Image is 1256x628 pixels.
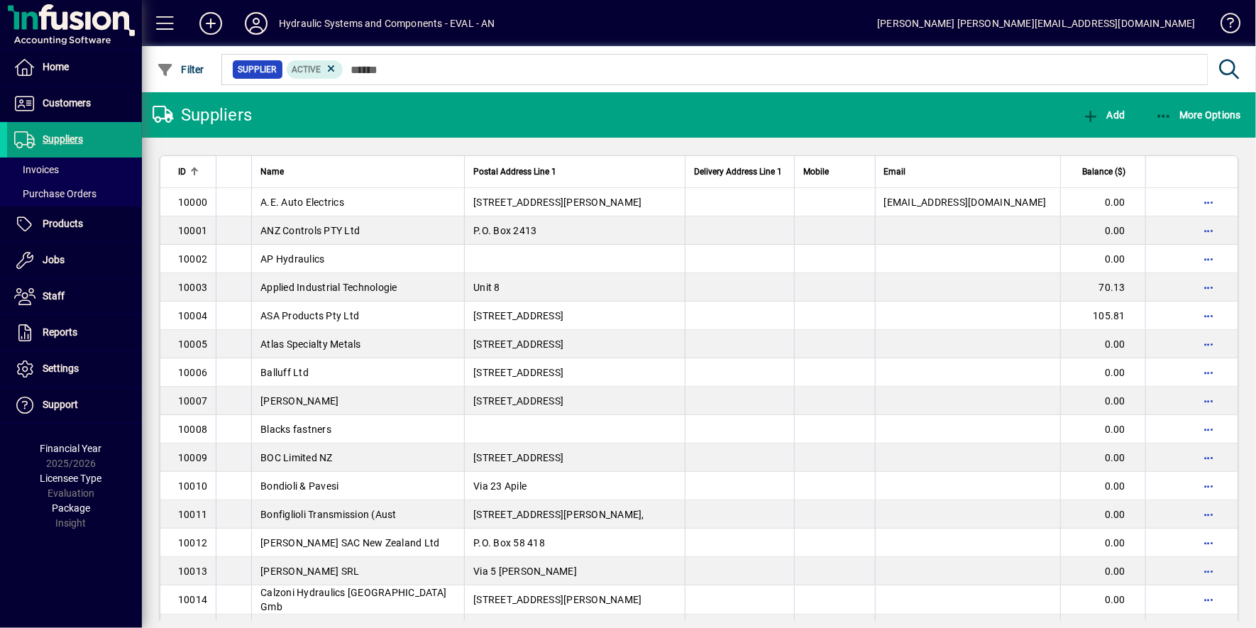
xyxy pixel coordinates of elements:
span: ANZ Controls PTY Ltd [260,225,360,236]
span: 10000 [178,197,207,208]
span: Via 5 [PERSON_NAME] [473,566,577,577]
button: More options [1197,560,1220,583]
span: 10014 [178,594,207,605]
span: [PERSON_NAME] SRL [260,566,359,577]
td: 70.13 [1060,273,1145,302]
td: 0.00 [1060,529,1145,557]
span: Bonfiglioli Transmission (Aust [260,509,397,520]
mat-chip: Activation Status: Active [287,60,343,79]
span: Licensee Type [40,473,102,484]
span: P.O. Box 2413 [473,225,536,236]
span: Active [292,65,321,75]
div: Mobile [803,164,866,180]
td: 0.00 [1060,444,1145,472]
span: P.O. Box 58 418 [473,537,545,549]
button: More options [1197,248,1220,270]
button: More options [1197,390,1220,412]
span: Delivery Address Line 1 [694,164,782,180]
span: 10002 [178,253,207,265]
span: Settings [43,363,79,374]
button: More options [1197,531,1220,554]
span: Bondioli & Pavesi [260,480,338,492]
button: More options [1197,304,1220,327]
span: 10008 [178,424,207,435]
a: Support [7,387,142,423]
span: Balluff Ltd [260,367,309,378]
span: [STREET_ADDRESS] [473,338,563,350]
span: [STREET_ADDRESS][PERSON_NAME] [473,594,641,605]
span: Calzoni Hydraulics [GEOGRAPHIC_DATA] Gmb [260,587,446,612]
td: 0.00 [1060,188,1145,216]
span: Via 23 Apile [473,480,527,492]
span: [EMAIL_ADDRESS][DOMAIN_NAME] [884,197,1047,208]
button: Profile [233,11,279,36]
span: Customers [43,97,91,109]
span: Suppliers [43,133,83,145]
button: More options [1197,446,1220,469]
td: 0.00 [1060,358,1145,387]
span: Invoices [14,164,59,175]
span: 10013 [178,566,207,577]
span: AP Hydraulics [260,253,324,265]
span: A.E. Auto Electrics [260,197,344,208]
button: More options [1197,503,1220,526]
span: Staff [43,290,65,302]
span: Purchase Orders [14,188,97,199]
td: 0.00 [1060,216,1145,245]
span: Jobs [43,254,65,265]
div: Name [260,164,456,180]
span: 10003 [178,282,207,293]
a: Jobs [7,243,142,278]
span: [PERSON_NAME] SAC New Zealand Ltd [260,537,439,549]
span: Email [884,164,906,180]
span: Filter [157,64,204,75]
span: [STREET_ADDRESS][PERSON_NAME] [473,197,641,208]
span: Products [43,218,83,229]
div: Hydraulic Systems and Components - EVAL - AN [279,12,495,35]
span: Supplier [238,62,277,77]
a: Settings [7,351,142,387]
span: Add [1082,109,1125,121]
span: 10011 [178,509,207,520]
button: More options [1197,361,1220,384]
td: 0.00 [1060,387,1145,415]
span: [STREET_ADDRESS] [473,452,563,463]
span: 10004 [178,310,207,321]
span: 10010 [178,480,207,492]
div: Email [884,164,1052,180]
span: 10012 [178,537,207,549]
button: More options [1197,276,1220,299]
div: ID [178,164,207,180]
div: Balance ($) [1069,164,1138,180]
span: Blacks fastners [260,424,331,435]
span: Applied Industrial Technologie [260,282,397,293]
span: [STREET_ADDRESS] [473,395,563,407]
span: More Options [1155,109,1242,121]
button: More options [1197,219,1220,242]
span: 10006 [178,367,207,378]
a: Invoices [7,158,142,182]
span: 10001 [178,225,207,236]
button: More options [1197,191,1220,214]
a: Reports [7,315,142,351]
span: Unit 8 [473,282,500,293]
span: [PERSON_NAME] [260,395,338,407]
span: Financial Year [40,443,102,454]
td: 0.00 [1060,330,1145,358]
td: 0.00 [1060,500,1145,529]
button: Filter [153,57,208,82]
button: More options [1197,333,1220,356]
button: Add [1079,102,1128,128]
span: Postal Address Line 1 [473,164,556,180]
a: Home [7,50,142,85]
td: 0.00 [1060,585,1145,615]
td: 105.81 [1060,302,1145,330]
span: 10005 [178,338,207,350]
button: More options [1197,475,1220,497]
button: More Options [1152,102,1245,128]
a: Products [7,206,142,242]
span: Reports [43,326,77,338]
td: 0.00 [1060,245,1145,273]
span: 10007 [178,395,207,407]
span: Name [260,164,284,180]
